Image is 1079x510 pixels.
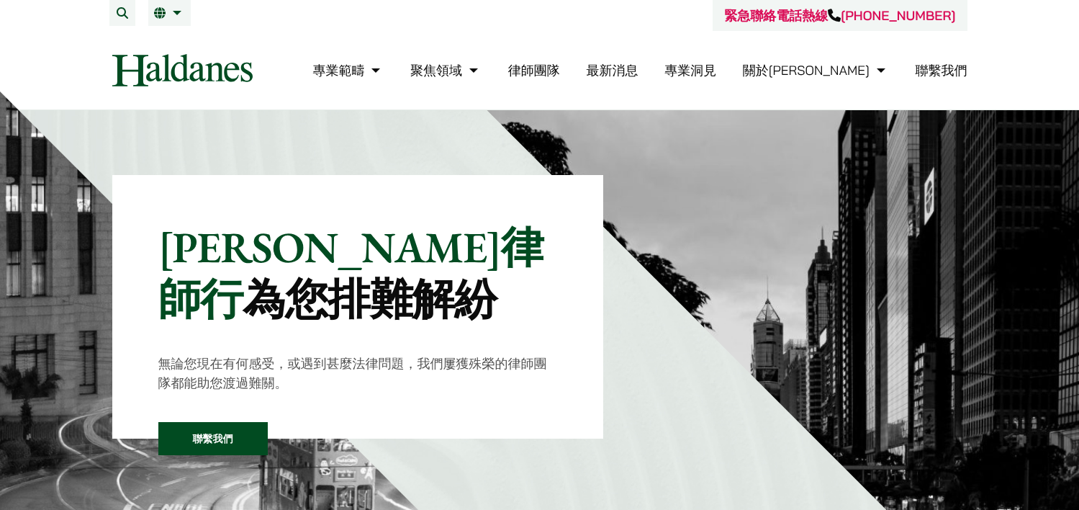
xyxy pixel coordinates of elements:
[508,62,560,79] a: 律師團隊
[586,62,638,79] a: 最新消息
[158,221,558,325] p: [PERSON_NAME]律師行
[158,354,558,393] p: 無論您現在有何感受，或遇到甚麼法律問題，我們屢獲殊榮的律師團隊都能助您渡過難關。
[312,62,384,79] a: 專業範疇
[410,62,482,79] a: 聚焦領域
[158,422,268,455] a: 聯繫我們
[724,7,955,24] a: 緊急聯絡電話熱線[PHONE_NUMBER]
[243,271,497,327] mark: 為您排難解紛
[743,62,889,79] a: 關於何敦
[916,62,967,79] a: 聯繫我們
[112,54,253,86] img: Logo of Haldanes
[664,62,716,79] a: 專業洞見
[154,7,185,19] a: 繁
